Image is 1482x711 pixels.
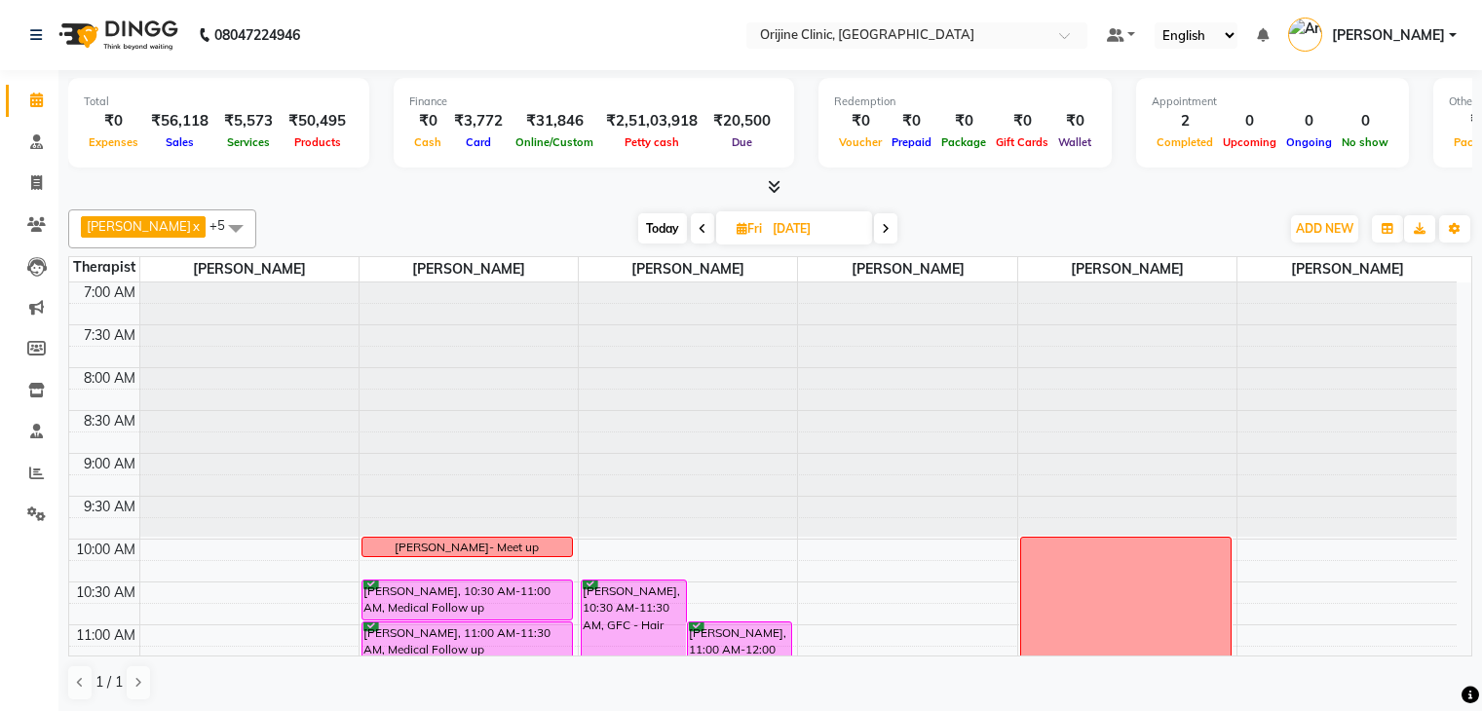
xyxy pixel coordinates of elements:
div: ₹20,500 [705,110,779,132]
div: ₹0 [991,110,1053,132]
div: 10:00 AM [72,540,139,560]
div: ₹0 [834,110,887,132]
span: Cash [409,135,446,149]
div: 0 [1218,110,1281,132]
span: Completed [1152,135,1218,149]
div: ₹50,495 [281,110,354,132]
div: ₹31,846 [511,110,598,132]
div: 9:00 AM [80,454,139,474]
a: x [191,218,200,234]
span: Due [727,135,757,149]
div: ₹3,772 [446,110,511,132]
span: [PERSON_NAME] [1332,25,1445,46]
div: [PERSON_NAME], 10:30 AM-11:00 AM, Medical Follow up [362,580,572,619]
img: logo [50,8,183,62]
div: 8:00 AM [80,368,139,389]
img: Archana Gaikwad [1288,18,1322,52]
span: Services [222,135,275,149]
span: [PERSON_NAME] [798,257,1016,281]
span: [PERSON_NAME] [140,257,359,281]
div: 0 [1281,110,1337,132]
div: [PERSON_NAME], 11:00 AM-11:30 AM, Medical Follow up [362,622,572,662]
button: ADD NEW [1291,215,1358,243]
div: ₹0 [409,110,446,132]
div: 7:30 AM [80,325,139,346]
div: 0 [1337,110,1393,132]
div: Appointment [1152,94,1393,110]
span: [PERSON_NAME] [1237,257,1457,281]
span: Today [638,213,687,243]
span: Upcoming [1218,135,1281,149]
span: +5 [209,217,240,233]
span: Prepaid [887,135,936,149]
span: Package [936,135,991,149]
span: [PERSON_NAME] [87,218,191,234]
div: 9:30 AM [80,497,139,517]
span: Petty cash [620,135,684,149]
span: [PERSON_NAME] [1018,257,1236,281]
div: ₹0 [887,110,936,132]
span: Online/Custom [511,135,598,149]
div: Finance [409,94,779,110]
span: Expenses [84,135,143,149]
span: Gift Cards [991,135,1053,149]
div: [PERSON_NAME], 10:30 AM-11:30 AM, GFC - Hair [582,580,685,662]
div: [PERSON_NAME], 11:00 AM-12:00 PM, Enzyme Foaming Facial [688,622,791,705]
span: Voucher [834,135,887,149]
span: [PERSON_NAME] [360,257,578,281]
b: 08047224946 [214,8,300,62]
span: ADD NEW [1296,221,1353,236]
span: Products [289,135,346,149]
span: No show [1337,135,1393,149]
span: Card [461,135,496,149]
div: ₹0 [936,110,991,132]
span: 1 / 1 [95,672,123,692]
input: 2025-09-05 [767,214,864,243]
div: ₹0 [84,110,143,132]
div: ₹5,573 [216,110,281,132]
div: ₹56,118 [143,110,216,132]
span: Wallet [1053,135,1096,149]
div: 7:00 AM [80,282,139,303]
span: [PERSON_NAME] [579,257,797,281]
div: 8:30 AM [80,411,139,431]
div: 2 [1152,110,1218,132]
div: Total [84,94,354,110]
div: ₹0 [1053,110,1096,132]
div: Therapist [69,257,139,278]
span: Fri [732,221,767,236]
div: ₹2,51,03,918 [598,110,705,132]
div: 11:00 AM [72,625,139,646]
div: 10:30 AM [72,582,139,603]
div: Redemption [834,94,1096,110]
span: Sales [161,135,199,149]
span: Ongoing [1281,135,1337,149]
div: [PERSON_NAME]- Meet up [395,539,539,556]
